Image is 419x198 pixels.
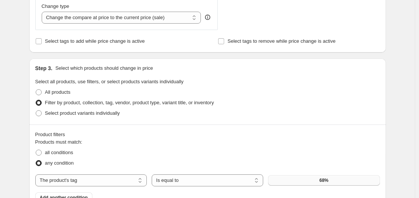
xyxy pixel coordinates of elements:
[204,13,211,21] div: help
[45,100,214,105] span: Filter by product, collection, tag, vendor, product type, variant title, or inventory
[45,150,73,155] span: all conditions
[45,110,120,116] span: Select product variants individually
[320,177,329,183] span: 68%
[35,131,380,138] div: Product filters
[45,38,145,44] span: Select tags to add while price change is active
[35,139,83,145] span: Products must match:
[45,160,74,166] span: any condition
[268,175,380,186] button: 68%
[228,38,336,44] span: Select tags to remove while price change is active
[42,3,69,9] span: Change type
[55,64,153,72] p: Select which products should change in price
[45,89,71,95] span: All products
[35,79,184,84] span: Select all products, use filters, or select products variants individually
[35,64,53,72] h2: Step 3.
